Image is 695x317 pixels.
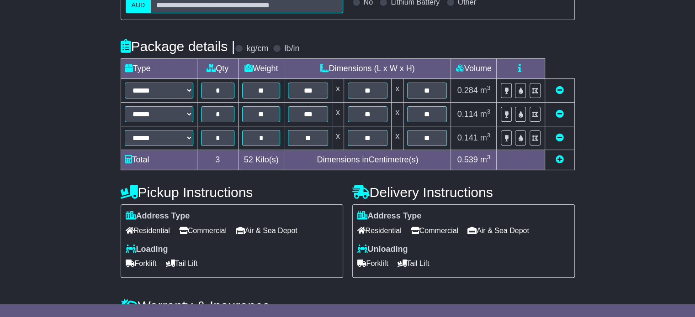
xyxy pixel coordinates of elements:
[179,223,227,238] span: Commercial
[121,39,235,54] h4: Package details |
[197,59,238,79] td: Qty
[480,109,491,119] span: m
[556,133,564,142] a: Remove this item
[398,256,430,270] span: Tail Lift
[126,223,170,238] span: Residential
[332,126,344,150] td: x
[556,155,564,164] a: Add new item
[467,223,529,238] span: Air & Sea Depot
[411,223,458,238] span: Commercial
[121,298,575,313] h4: Warranty & Insurance
[357,211,422,221] label: Address Type
[126,211,190,221] label: Address Type
[392,79,403,103] td: x
[480,155,491,164] span: m
[487,108,491,115] sup: 3
[284,59,451,79] td: Dimensions (L x W x H)
[121,150,197,170] td: Total
[166,256,198,270] span: Tail Lift
[480,86,491,95] span: m
[284,150,451,170] td: Dimensions in Centimetre(s)
[332,79,344,103] td: x
[244,155,253,164] span: 52
[556,109,564,119] a: Remove this item
[121,185,343,200] h4: Pickup Instructions
[392,126,403,150] td: x
[357,223,402,238] span: Residential
[352,185,575,200] h4: Delivery Instructions
[487,154,491,161] sup: 3
[238,150,284,170] td: Kilo(s)
[457,109,478,119] span: 0.114
[121,59,197,79] td: Type
[284,44,299,54] label: lb/in
[480,133,491,142] span: m
[457,133,478,142] span: 0.141
[487,132,491,139] sup: 3
[126,256,157,270] span: Forklift
[246,44,268,54] label: kg/cm
[487,84,491,91] sup: 3
[236,223,297,238] span: Air & Sea Depot
[556,86,564,95] a: Remove this item
[238,59,284,79] td: Weight
[357,244,408,255] label: Unloading
[457,86,478,95] span: 0.284
[126,244,168,255] label: Loading
[197,150,238,170] td: 3
[332,103,344,126] td: x
[392,103,403,126] td: x
[457,155,478,164] span: 0.539
[451,59,497,79] td: Volume
[357,256,388,270] span: Forklift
